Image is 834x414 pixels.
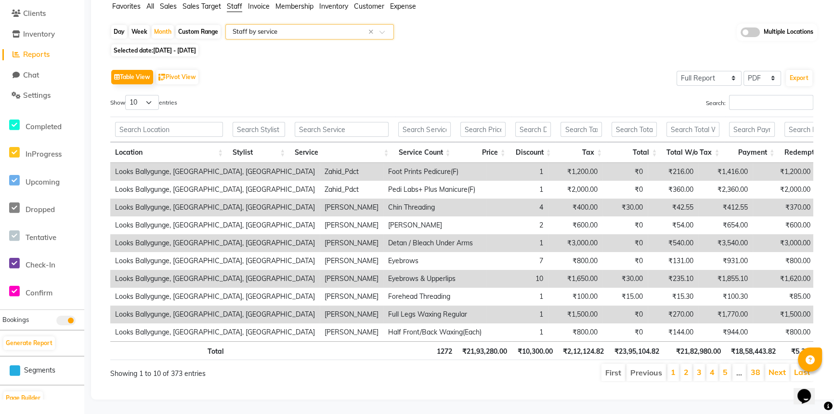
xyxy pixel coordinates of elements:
[110,199,320,216] td: Looks Ballygunge, [GEOGRAPHIC_DATA], [GEOGRAPHIC_DATA]
[152,25,174,39] div: Month
[753,199,815,216] td: ₹370.00
[393,142,455,163] th: Service Count: activate to sort column ascending
[698,163,753,181] td: ₹1,416.00
[158,74,166,81] img: pivot.png
[129,25,150,39] div: Week
[548,270,602,288] td: ₹1,650.00
[664,341,726,360] th: ₹21,82,980.00
[110,323,320,341] td: Looks Ballygunge, [GEOGRAPHIC_DATA], [GEOGRAPHIC_DATA]
[486,163,548,181] td: 1
[602,216,648,234] td: ₹0
[3,391,43,405] button: Page Builder
[26,288,52,297] span: Confirm
[2,8,82,19] a: Clients
[698,216,753,234] td: ₹654.00
[602,252,648,270] td: ₹0
[320,252,383,270] td: [PERSON_NAME]
[23,91,51,100] span: Settings
[602,270,648,288] td: ₹30.00
[383,163,486,181] td: Foot Prints Pedicure(F)
[248,2,270,11] span: Invoice
[558,341,609,360] th: ₹2,12,124.82
[383,252,486,270] td: Eyebrows
[23,70,39,80] span: Chat
[648,252,698,270] td: ₹131.00
[753,306,815,323] td: ₹1,500.00
[556,142,607,163] th: Tax: activate to sort column ascending
[723,367,728,377] a: 5
[457,341,512,360] th: ₹21,93,280.00
[512,341,558,360] th: ₹10,300.00
[753,252,815,270] td: ₹800.00
[383,306,486,323] td: Full Legs Waxing Regular
[602,306,648,323] td: ₹0
[698,270,753,288] td: ₹1,855.10
[383,270,486,288] td: Eyebrows & Upperlips
[110,252,320,270] td: Looks Ballygunge, [GEOGRAPHIC_DATA], [GEOGRAPHIC_DATA]
[666,122,719,137] input: Search Total W/o Tax
[3,336,55,350] button: Generate Report
[662,142,724,163] th: Total W/o Tax: activate to sort column ascending
[548,323,602,341] td: ₹800.00
[548,216,602,234] td: ₹600.00
[753,288,815,306] td: ₹85.00
[602,288,648,306] td: ₹15.00
[26,177,60,187] span: Upcoming
[486,199,548,216] td: 4
[390,2,416,11] span: Expense
[110,341,229,360] th: Total
[23,9,46,18] span: Clients
[607,142,662,163] th: Total: activate to sort column ascending
[26,149,62,159] span: InProgress
[724,142,779,163] th: Payment: activate to sort column ascending
[110,163,320,181] td: Looks Ballygunge, [GEOGRAPHIC_DATA], [GEOGRAPHIC_DATA]
[354,2,384,11] span: Customer
[648,323,698,341] td: ₹144.00
[486,270,548,288] td: 10
[698,306,753,323] td: ₹1,770.00
[26,233,56,242] span: Tentative
[515,122,551,137] input: Search Discount
[368,27,377,37] span: Clear all
[26,122,62,131] span: Completed
[753,163,815,181] td: ₹1,200.00
[320,216,383,234] td: [PERSON_NAME]
[753,270,815,288] td: ₹1,620.00
[320,288,383,306] td: [PERSON_NAME]
[698,181,753,199] td: ₹2,360.00
[602,181,648,199] td: ₹0
[729,95,813,110] input: Search:
[295,122,389,137] input: Search Service
[609,341,664,360] th: ₹23,95,104.82
[753,181,815,199] td: ₹2,000.00
[794,367,810,377] a: Last
[383,181,486,199] td: Pedi Labs+ Plus Manicure(F)
[794,375,824,404] iframe: chat widget
[320,306,383,323] td: [PERSON_NAME]
[486,234,548,252] td: 1
[182,2,221,11] span: Sales Target
[548,181,602,199] td: ₹2,000.00
[548,163,602,181] td: ₹1,200.00
[648,288,698,306] td: ₹15.30
[698,199,753,216] td: ₹412.55
[786,70,812,86] button: Export
[115,122,223,137] input: Search Location
[548,199,602,216] td: ₹400.00
[2,316,29,323] span: Bookings
[319,2,348,11] span: Inventory
[227,2,242,11] span: Staff
[275,2,313,11] span: Membership
[548,234,602,252] td: ₹3,000.00
[395,341,456,360] th: 1272
[110,216,320,234] td: Looks Ballygunge, [GEOGRAPHIC_DATA], [GEOGRAPHIC_DATA]
[125,95,159,110] select: Showentries
[706,95,813,110] label: Search:
[510,142,556,163] th: Discount: activate to sort column ascending
[153,47,196,54] span: [DATE] - [DATE]
[320,181,383,199] td: Zahid_Pdct
[24,365,55,375] span: Segments
[146,2,154,11] span: All
[111,70,153,84] button: Table View
[753,323,815,341] td: ₹800.00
